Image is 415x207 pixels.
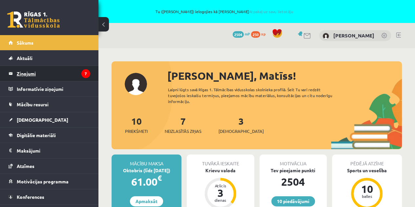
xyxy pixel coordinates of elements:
span: Mācību resursi [17,101,49,107]
a: 3[DEMOGRAPHIC_DATA] [218,115,264,135]
a: [DEMOGRAPHIC_DATA] [9,112,90,127]
div: 10 [357,184,377,194]
span: Tu ([PERSON_NAME]) ielogojies kā [PERSON_NAME] [75,10,374,13]
legend: Maksājumi [17,143,90,158]
a: Apmaksāt [130,196,163,206]
legend: Informatīvie ziņojumi [17,81,90,96]
a: 10 piedāvājumi [271,196,315,206]
div: 61.00 [112,174,181,190]
a: Informatīvie ziņojumi [9,81,90,96]
div: Oktobris (līdz [DATE]) [112,167,181,174]
div: Mācību maksa [112,155,181,167]
div: Tuvākā ieskaite [187,155,254,167]
div: Atlicis [211,184,230,188]
img: Matīss Liepiņš [322,33,329,39]
span: 250 [251,31,260,38]
div: Sports un veselība [332,167,402,174]
legend: Ziņojumi [17,66,90,81]
a: Maksājumi [9,143,90,158]
span: Atzīmes [17,163,34,169]
a: Ziņojumi7 [9,66,90,81]
a: Konferences [9,189,90,204]
a: Mācību resursi [9,97,90,112]
a: Motivācijas programma [9,174,90,189]
span: xp [261,31,265,36]
span: mP [245,31,250,36]
div: Krievu valoda [187,167,254,174]
a: 250 xp [251,31,269,36]
div: Motivācija [259,155,327,167]
span: Konferences [17,194,44,200]
div: Tev pieejamie punkti [259,167,327,174]
div: Laipni lūgts savā Rīgas 1. Tālmācības vidusskolas skolnieka profilā. Šeit Tu vari redzēt tuvojošo... [168,87,342,104]
div: balles [357,194,377,198]
span: Motivācijas programma [17,178,69,184]
i: 7 [81,69,90,78]
span: Sākums [17,40,33,46]
span: € [157,173,162,183]
a: Atpakaļ uz savu lietotāju [249,9,293,14]
span: [DEMOGRAPHIC_DATA] [17,117,68,123]
span: [DEMOGRAPHIC_DATA] [218,128,264,135]
span: Neizlasītās ziņas [165,128,201,135]
a: Sākums [9,35,90,50]
span: Priekšmeti [125,128,148,135]
a: Atzīmes [9,158,90,174]
span: Aktuāli [17,55,32,61]
a: 10Priekšmeti [125,115,148,135]
span: Digitālie materiāli [17,132,56,138]
a: [PERSON_NAME] [333,32,374,39]
div: 2504 [259,174,327,190]
div: 3 [211,188,230,198]
div: [PERSON_NAME], Matīss! [167,68,402,84]
a: Rīgas 1. Tālmācības vidusskola [7,11,60,28]
span: 2504 [233,31,244,38]
a: 7Neizlasītās ziņas [165,115,201,135]
a: Aktuāli [9,51,90,66]
div: Pēdējā atzīme [332,155,402,167]
a: 2504 mP [233,31,250,36]
div: dienas [211,198,230,202]
a: Digitālie materiāli [9,128,90,143]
